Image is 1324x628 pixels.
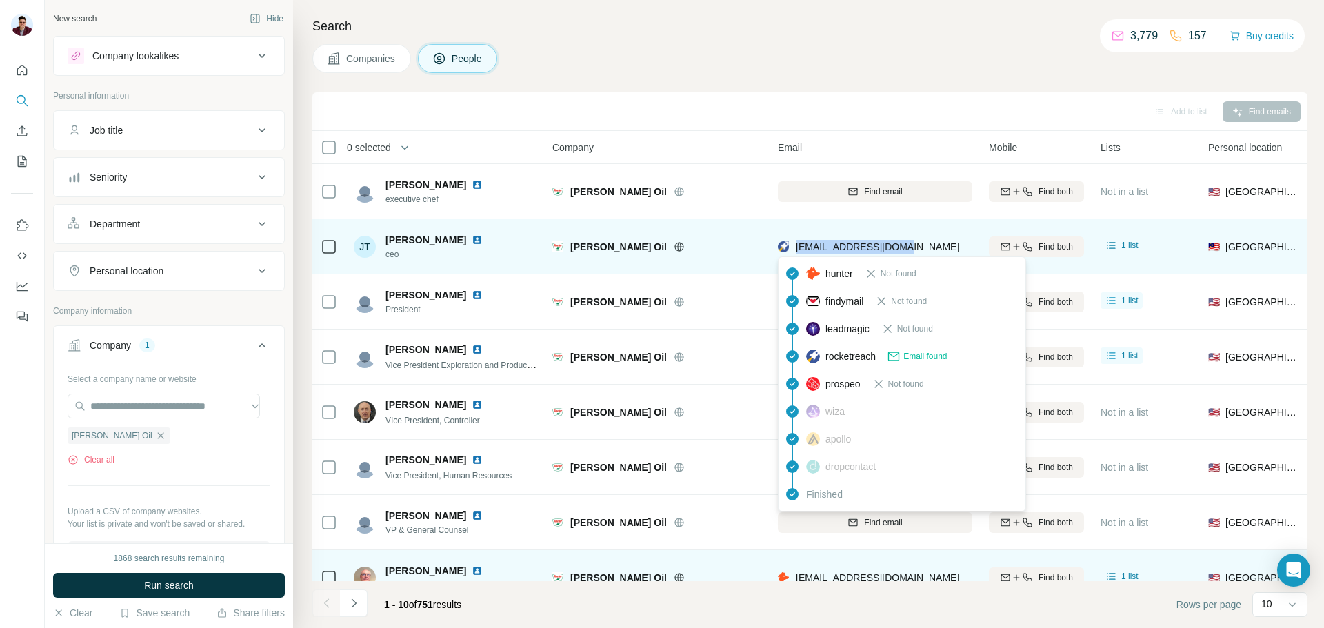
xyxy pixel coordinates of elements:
span: Finished [806,487,843,501]
div: Open Intercom Messenger [1277,554,1310,587]
span: 🇲🇾 [1208,240,1220,254]
p: Upload a CSV of company websites. [68,505,270,518]
button: Find email [778,512,972,533]
img: provider apollo logo [806,432,820,446]
button: Find both [989,457,1084,478]
button: Dashboard [11,274,33,298]
span: Email found [903,350,947,363]
span: dropcontact [825,460,876,474]
button: Navigate to next page [340,589,368,617]
button: Quick start [11,58,33,83]
img: Logo of Sinclair Oil [552,407,563,418]
img: Avatar [11,14,33,36]
span: People [452,52,483,65]
span: [GEOGRAPHIC_DATA] [1225,240,1299,254]
span: Find email [864,516,902,529]
span: 1 list [1121,294,1139,307]
span: Not found [891,295,927,307]
span: [GEOGRAPHIC_DATA] [1225,405,1299,419]
span: results [384,599,461,610]
img: provider leadmagic logo [806,322,820,336]
span: [GEOGRAPHIC_DATA] [1225,185,1299,199]
p: Your list is private and won't be saved or shared. [68,518,270,530]
img: LinkedIn logo [472,179,483,190]
img: Logo of Sinclair Oil [552,296,563,307]
button: Company1 [54,329,284,367]
span: findymail [825,294,863,308]
div: Department [90,217,140,231]
div: Select a company name or website [68,367,270,385]
img: Logo of Sinclair Oil [552,241,563,252]
span: [PERSON_NAME] [385,453,466,467]
button: Clear [53,606,92,620]
button: Department [54,207,284,241]
span: ceo [385,248,499,261]
p: 10 [1261,597,1272,611]
img: provider findymail logo [806,294,820,308]
span: Not found [881,267,916,280]
button: My lists [11,149,33,174]
span: [PERSON_NAME] Oil [570,405,667,419]
span: Vice President, Human Resources [385,471,512,480]
button: Personal location [54,254,284,287]
img: LinkedIn logo [472,510,483,521]
img: Avatar [354,181,376,203]
span: 1 list [1121,570,1139,583]
div: JT [354,236,376,258]
button: Feedback [11,304,33,329]
span: Vice President Exploration and Production [385,359,541,370]
span: 🇺🇸 [1208,460,1220,474]
span: [PERSON_NAME] Oil [570,516,667,529]
span: Personal location [1208,141,1282,154]
span: [EMAIL_ADDRESS][DOMAIN_NAME] [796,572,959,583]
button: Find both [989,292,1084,312]
span: Find both [1039,461,1073,474]
span: 🇺🇸 [1208,516,1220,529]
span: Lists [1101,141,1121,154]
span: [PERSON_NAME] Oil [72,429,152,442]
div: Job title [90,123,123,137]
img: Avatar [354,346,376,368]
div: 1868 search results remaining [114,552,225,565]
img: provider dropcontact logo [806,460,820,474]
span: 0 selected [347,141,391,154]
img: Logo of Sinclair Oil [552,517,563,528]
h4: Search [312,17,1307,36]
button: Seniority [54,161,284,194]
span: Find both [1039,241,1073,253]
button: Hide [240,8,293,29]
img: LinkedIn logo [472,344,483,355]
span: [PERSON_NAME] [385,343,466,356]
span: President [385,303,499,316]
img: LinkedIn logo [472,454,483,465]
button: Buy credits [1230,26,1294,45]
span: [PERSON_NAME] Oil [570,460,667,474]
span: 1 - 10 [384,599,409,610]
img: Avatar [354,567,376,589]
p: Personal information [53,90,285,102]
span: Rows per page [1176,598,1241,611]
button: Find both [989,347,1084,367]
span: [PERSON_NAME] [385,178,466,192]
span: VP [385,579,499,591]
button: Enrich CSV [11,119,33,143]
span: Not found [888,378,924,390]
div: Company [90,338,131,352]
button: Upload a list of companies [68,541,270,566]
span: 🇺🇸 [1208,571,1220,585]
span: Not in a list [1101,462,1148,473]
button: Find both [989,402,1084,423]
img: LinkedIn logo [472,234,483,245]
span: 1 list [1121,239,1139,252]
span: 🇺🇸 [1208,405,1220,419]
span: Email [778,141,802,154]
button: Find both [989,567,1084,588]
span: Find both [1039,185,1073,198]
button: Run search [53,573,285,598]
span: rocketreach [825,350,876,363]
button: Job title [54,114,284,147]
span: 🇺🇸 [1208,185,1220,199]
img: LinkedIn logo [472,399,483,410]
span: of [409,599,417,610]
span: hunter [825,267,853,281]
